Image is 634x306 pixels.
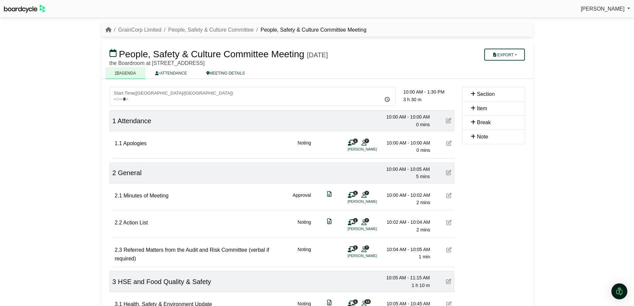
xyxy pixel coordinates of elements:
[419,254,430,259] span: 1 min
[115,247,122,253] span: 2.3
[106,67,146,79] a: AGENDA
[4,5,45,13] img: BoardcycleBlackGreen-aaafeed430059cb809a45853b8cf6d952af9d84e6e89e1f1685b34bfd5cb7d64.svg
[384,246,430,253] div: 10:04 AM - 10:05 AM
[353,299,358,304] span: 1
[254,26,366,34] li: People, Safety & Culture Committee Meeting
[118,278,211,285] span: HSE and Food Quality & Safety
[353,191,358,195] span: 1
[293,191,311,206] div: Approval
[416,148,430,153] span: 0 mins
[477,91,495,97] span: Section
[416,122,430,127] span: 0 mins
[383,165,430,173] div: 10:00 AM - 10:05 AM
[384,191,430,199] div: 10:00 AM - 10:02 AM
[197,67,255,79] a: MEETING DETAILS
[118,169,141,176] span: General
[109,60,205,66] span: the Boardroom at [STREET_ADDRESS]
[168,27,254,33] a: People, Safety & Culture Committee
[298,139,311,154] div: Noting
[364,191,369,195] span: 7
[348,147,398,152] li: [PERSON_NAME]
[383,274,430,281] div: 10:05 AM - 11:15 AM
[115,193,122,198] span: 2.1
[403,97,421,102] span: 3 h 30 m
[307,51,328,59] div: [DATE]
[112,117,116,125] span: 1
[384,139,430,147] div: 10:00 AM - 10:00 AM
[383,113,430,121] div: 10:00 AM - 10:00 AM
[364,218,369,222] span: 7
[364,139,369,143] span: 7
[384,218,430,226] div: 10:02 AM - 10:04 AM
[416,227,430,232] span: 2 mins
[348,226,398,232] li: [PERSON_NAME]
[353,218,358,222] span: 1
[123,220,148,225] span: Action List
[123,141,146,146] span: Apologies
[416,200,430,205] span: 2 mins
[112,169,116,176] span: 2
[115,220,122,225] span: 2.2
[106,26,367,34] nav: breadcrumb
[477,120,491,125] span: Break
[348,199,398,204] li: [PERSON_NAME]
[298,246,311,263] div: Noting
[416,174,430,179] span: 5 mins
[112,278,116,285] span: 3
[477,106,487,111] span: Item
[348,253,398,259] li: [PERSON_NAME]
[412,283,430,288] span: 1 h 10 m
[477,134,488,140] span: Note
[117,117,151,125] span: Attendance
[364,245,369,250] span: 7
[403,88,454,96] div: 10:00 AM - 1:30 PM
[118,27,161,33] a: GrainCorp Limited
[353,139,358,143] span: 1
[611,283,627,299] div: Open Intercom Messenger
[119,49,304,59] span: People, Safety & Culture Committee Meeting
[123,193,168,198] span: Minutes of Meeting
[484,49,525,61] button: Export
[581,5,630,13] a: [PERSON_NAME]
[364,299,371,304] span: 13
[115,141,122,146] span: 1.1
[298,218,311,233] div: Noting
[353,245,358,250] span: 1
[115,247,269,261] span: Referred Matters from the Audit and Risk Committee (verbal if required)
[145,67,196,79] a: ATTENDANCE
[581,6,625,12] span: [PERSON_NAME]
